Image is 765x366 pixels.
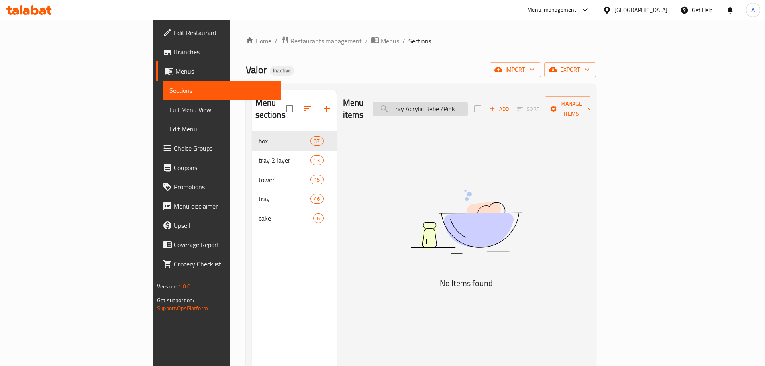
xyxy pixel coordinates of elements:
span: Sections [408,36,431,46]
div: items [310,175,323,184]
span: box [259,136,311,146]
span: tower [259,175,311,184]
span: Restaurants management [290,36,362,46]
span: Menus [381,36,399,46]
div: tray 2 layer13 [252,151,337,170]
span: 6 [314,215,323,222]
span: Select section first [512,103,545,115]
div: Inactive [270,66,294,76]
div: cake6 [252,209,337,228]
span: 37 [311,137,323,145]
button: Add [486,103,512,115]
a: Menus [371,36,399,46]
span: Inactive [270,67,294,74]
span: Add [488,104,510,114]
li: / [402,36,405,46]
a: Restaurants management [281,36,362,46]
span: Edit Menu [169,124,274,134]
span: 46 [311,195,323,203]
a: Upsell [156,216,281,235]
span: Upsell [174,221,274,230]
span: tray [259,194,311,204]
span: Grocery Checklist [174,259,274,269]
span: Menus [175,66,274,76]
div: tray46 [252,189,337,209]
span: Full Menu View [169,105,274,115]
div: items [313,213,323,223]
span: Coupons [174,163,274,172]
a: Sections [163,81,281,100]
span: Promotions [174,182,274,192]
a: Full Menu View [163,100,281,119]
div: tower15 [252,170,337,189]
h5: No Items found [366,277,567,290]
button: Add section [317,99,337,119]
span: Add item [486,103,512,115]
nav: breadcrumb [246,36,596,46]
span: A [751,6,755,14]
span: cake [259,213,314,223]
span: Edit Restaurant [174,28,274,37]
span: import [496,65,534,75]
span: Branches [174,47,274,57]
div: items [310,136,323,146]
span: Choice Groups [174,143,274,153]
div: items [310,155,323,165]
div: [GEOGRAPHIC_DATA] [614,6,667,14]
a: Promotions [156,177,281,196]
button: Manage items [545,96,598,121]
span: Get support on: [157,295,194,305]
a: Menu disclaimer [156,196,281,216]
a: Menus [156,61,281,81]
span: Select all sections [281,100,298,117]
span: export [551,65,590,75]
h2: Menu items [343,97,364,121]
a: Edit Restaurant [156,23,281,42]
span: Sections [169,86,274,95]
span: Manage items [551,99,592,119]
a: Choice Groups [156,139,281,158]
a: Support.OpsPlatform [157,303,208,313]
nav: Menu sections [252,128,337,231]
a: Grocery Checklist [156,254,281,274]
li: / [365,36,368,46]
span: Menu disclaimer [174,201,274,211]
span: Sort sections [298,99,317,119]
span: tray 2 layer [259,155,311,165]
span: 1.0.0 [178,281,190,292]
img: dish.svg [366,168,567,275]
span: Coverage Report [174,240,274,249]
div: box37 [252,131,337,151]
div: Menu-management [527,5,577,15]
span: 13 [311,157,323,164]
span: Version: [157,281,177,292]
input: search [373,102,468,116]
a: Coupons [156,158,281,177]
a: Coverage Report [156,235,281,254]
a: Edit Menu [163,119,281,139]
a: Branches [156,42,281,61]
button: export [544,62,596,77]
span: 15 [311,176,323,184]
button: import [490,62,541,77]
div: items [310,194,323,204]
